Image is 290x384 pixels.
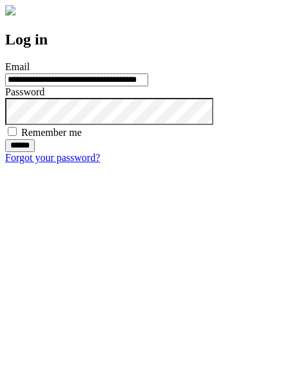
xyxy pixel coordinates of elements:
h2: Log in [5,31,285,48]
label: Remember me [21,127,82,138]
label: Password [5,86,44,97]
label: Email [5,61,30,72]
a: Forgot your password? [5,152,100,163]
img: logo-4e3dc11c47720685a147b03b5a06dd966a58ff35d612b21f08c02c0306f2b779.png [5,5,15,15]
